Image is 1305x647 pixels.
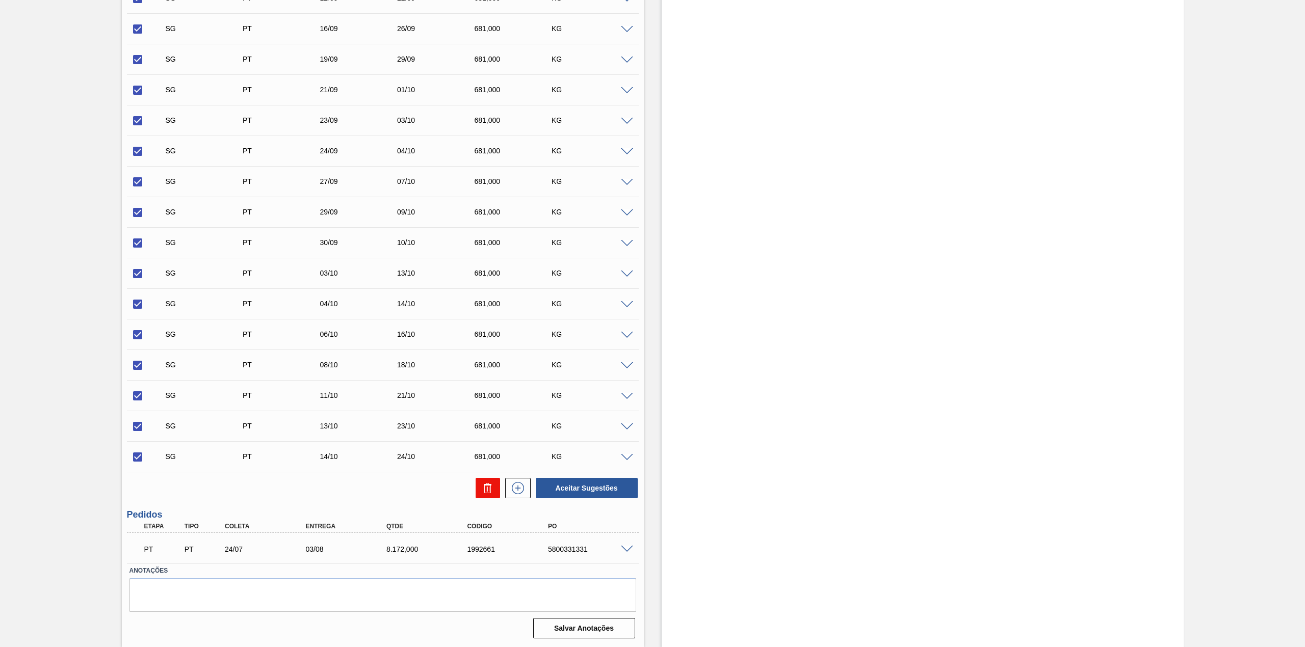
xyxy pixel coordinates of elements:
div: 681,000 [472,24,560,33]
div: 681,000 [472,208,560,216]
div: Código [464,523,557,530]
div: Sugestão Criada [163,116,251,124]
div: KG [549,238,637,247]
div: 06/10/2025 [317,330,405,338]
div: 681,000 [472,116,560,124]
div: 23/10/2025 [395,422,483,430]
div: Entrega [303,523,395,530]
div: 13/10/2025 [317,422,405,430]
div: 27/09/2025 [317,177,405,185]
div: Sugestão Criada [163,452,251,461]
div: 04/10/2025 [395,147,483,155]
div: KG [549,147,637,155]
div: KG [549,24,637,33]
div: KG [549,452,637,461]
div: Etapa [142,523,186,530]
p: PT [144,545,183,553]
div: Pedido de Transferência [240,24,328,33]
div: KG [549,269,637,277]
div: 14/10/2025 [395,300,483,308]
div: 1992661 [464,545,557,553]
div: Pedido de Transferência [240,55,328,63]
div: 07/10/2025 [395,177,483,185]
div: Sugestão Criada [163,422,251,430]
div: 11/10/2025 [317,391,405,399]
div: Pedido de Transferência [240,238,328,247]
div: KG [549,330,637,338]
div: Pedido de Transferência [240,300,328,308]
div: Pedido de Transferência [240,269,328,277]
div: Pedido de Transferência [240,86,328,94]
div: KG [549,422,637,430]
div: Sugestão Criada [163,86,251,94]
div: Sugestão Criada [163,330,251,338]
div: Sugestão Criada [163,208,251,216]
div: 681,000 [472,361,560,369]
div: 26/09/2025 [395,24,483,33]
div: 24/10/2025 [395,452,483,461]
div: 21/10/2025 [395,391,483,399]
div: 681,000 [472,330,560,338]
h3: Pedidos [127,509,639,520]
div: 681,000 [472,147,560,155]
div: 5800331331 [545,545,638,553]
div: Pedido de Transferência [240,177,328,185]
div: Sugestão Criada [163,24,251,33]
div: Pedido em Trânsito [142,538,186,560]
div: PO [545,523,638,530]
div: 681,000 [472,177,560,185]
div: KG [549,391,637,399]
div: 681,000 [472,269,560,277]
div: Sugestão Criada [163,177,251,185]
div: 14/10/2025 [317,452,405,461]
div: Sugestão Criada [163,238,251,247]
div: 681,000 [472,422,560,430]
div: 03/10/2025 [395,116,483,124]
div: 8.172,000 [384,545,476,553]
div: Nova sugestão [500,478,531,498]
div: 24/07/2025 [222,545,315,553]
div: Sugestão Criada [163,269,251,277]
div: 01/10/2025 [395,86,483,94]
div: KG [549,55,637,63]
div: 16/09/2025 [317,24,405,33]
div: 21/09/2025 [317,86,405,94]
div: 681,000 [472,86,560,94]
div: 13/10/2025 [395,269,483,277]
div: Sugestão Criada [163,391,251,399]
div: 29/09/2025 [317,208,405,216]
div: Aceitar Sugestões [531,477,639,499]
div: 681,000 [472,238,560,247]
div: 30/09/2025 [317,238,405,247]
div: 04/10/2025 [317,300,405,308]
div: KG [549,116,637,124]
div: 18/10/2025 [395,361,483,369]
div: Pedido de Transferência [240,422,328,430]
div: 08/10/2025 [317,361,405,369]
div: KG [549,177,637,185]
div: 09/10/2025 [395,208,483,216]
div: Coleta [222,523,315,530]
div: Pedido de Transferência [240,208,328,216]
button: Aceitar Sugestões [536,478,638,498]
label: Anotações [129,563,636,578]
div: 681,000 [472,452,560,461]
div: 03/10/2025 [317,269,405,277]
div: KG [549,86,637,94]
div: KG [549,300,637,308]
div: 10/10/2025 [395,238,483,247]
div: Pedido de Transferência [182,545,226,553]
div: 681,000 [472,55,560,63]
div: KG [549,361,637,369]
div: Pedido de Transferência [240,330,328,338]
div: 23/09/2025 [317,116,405,124]
div: 29/09/2025 [395,55,483,63]
div: Pedido de Transferência [240,361,328,369]
div: Sugestão Criada [163,300,251,308]
div: Pedido de Transferência [240,116,328,124]
div: Qtde [384,523,476,530]
button: Salvar Anotações [533,618,635,638]
div: Excluir Sugestões [471,478,500,498]
div: 16/10/2025 [395,330,483,338]
div: 681,000 [472,391,560,399]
